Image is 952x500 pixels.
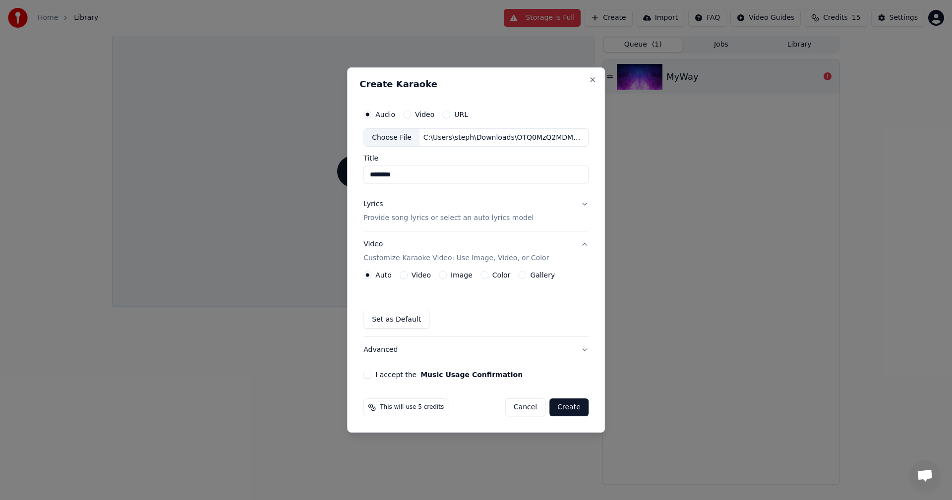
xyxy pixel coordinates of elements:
[375,272,392,278] label: Auto
[451,272,473,278] label: Image
[492,272,511,278] label: Color
[363,214,534,223] p: Provide song lyrics or select an auto lyrics model
[363,337,589,363] button: Advanced
[363,271,589,336] div: VideoCustomize Karaoke Video: Use Image, Video, or Color
[505,398,545,416] button: Cancel
[363,232,589,272] button: VideoCustomize Karaoke Video: Use Image, Video, or Color
[364,129,419,147] div: Choose File
[363,253,549,263] p: Customize Karaoke Video: Use Image, Video, or Color
[530,272,555,278] label: Gallery
[380,403,444,411] span: This will use 5 credits
[415,111,434,118] label: Video
[454,111,468,118] label: URL
[412,272,431,278] label: Video
[549,398,589,416] button: Create
[363,240,549,264] div: Video
[419,133,588,143] div: C:\Users\steph\Downloads\OTQ0MzQ2MDM4OTQ0NDc0_1Rk92WbCcRs.mp3
[363,192,589,231] button: LyricsProvide song lyrics or select an auto lyrics model
[359,80,593,89] h2: Create Karaoke
[363,200,383,210] div: Lyrics
[363,311,429,329] button: Set as Default
[375,371,523,378] label: I accept the
[375,111,395,118] label: Audio
[363,155,589,162] label: Title
[420,371,523,378] button: I accept the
